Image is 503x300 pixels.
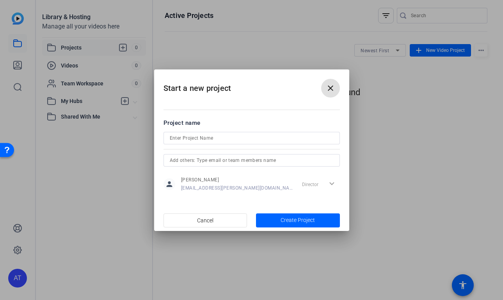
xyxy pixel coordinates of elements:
[181,185,293,191] span: [EMAIL_ADDRESS][PERSON_NAME][DOMAIN_NAME]
[170,156,334,165] input: Add others: Type email or team members name
[164,213,247,227] button: Cancel
[326,83,335,93] mat-icon: close
[164,178,175,190] mat-icon: person
[154,69,349,101] h2: Start a new project
[181,177,293,183] span: [PERSON_NAME]
[164,119,340,127] div: Project name
[197,213,213,228] span: Cancel
[256,213,340,227] button: Create Project
[170,133,334,143] input: Enter Project Name
[281,216,315,224] span: Create Project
